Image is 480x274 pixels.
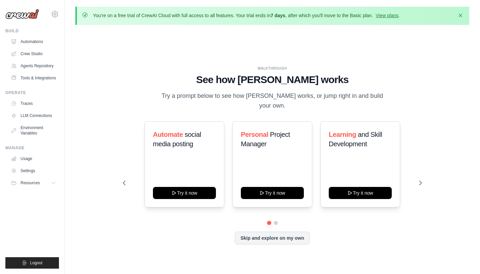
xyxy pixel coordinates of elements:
[159,91,386,111] p: Try a prompt below to see how [PERSON_NAME] works, or jump right in and build your own.
[5,257,59,269] button: Logout
[376,13,398,18] a: View plans
[5,9,39,19] img: Logo
[235,232,310,244] button: Skip and explore on my own
[241,187,304,199] button: Try it now
[8,36,59,47] a: Automations
[270,13,285,18] strong: 7 days
[241,131,290,148] span: Project Manager
[8,122,59,139] a: Environment Variables
[8,178,59,188] button: Resources
[8,61,59,71] a: Agents Repository
[5,90,59,95] div: Operate
[153,131,201,148] span: social media posting
[329,187,392,199] button: Try it now
[5,145,59,151] div: Manage
[8,48,59,59] a: Crew Studio
[8,73,59,83] a: Tools & Integrations
[241,131,268,138] span: Personal
[30,260,42,266] span: Logout
[8,165,59,176] a: Settings
[123,74,422,86] h1: See how [PERSON_NAME] works
[21,180,40,186] span: Resources
[5,28,59,34] div: Build
[93,12,400,19] p: You're on a free trial of CrewAI Cloud with full access to all features. Your trial ends in , aft...
[8,110,59,121] a: LLM Connections
[153,131,183,138] span: Automate
[8,98,59,109] a: Traces
[123,66,422,71] div: WALKTHROUGH
[153,187,216,199] button: Try it now
[8,153,59,164] a: Usage
[329,131,356,138] span: Learning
